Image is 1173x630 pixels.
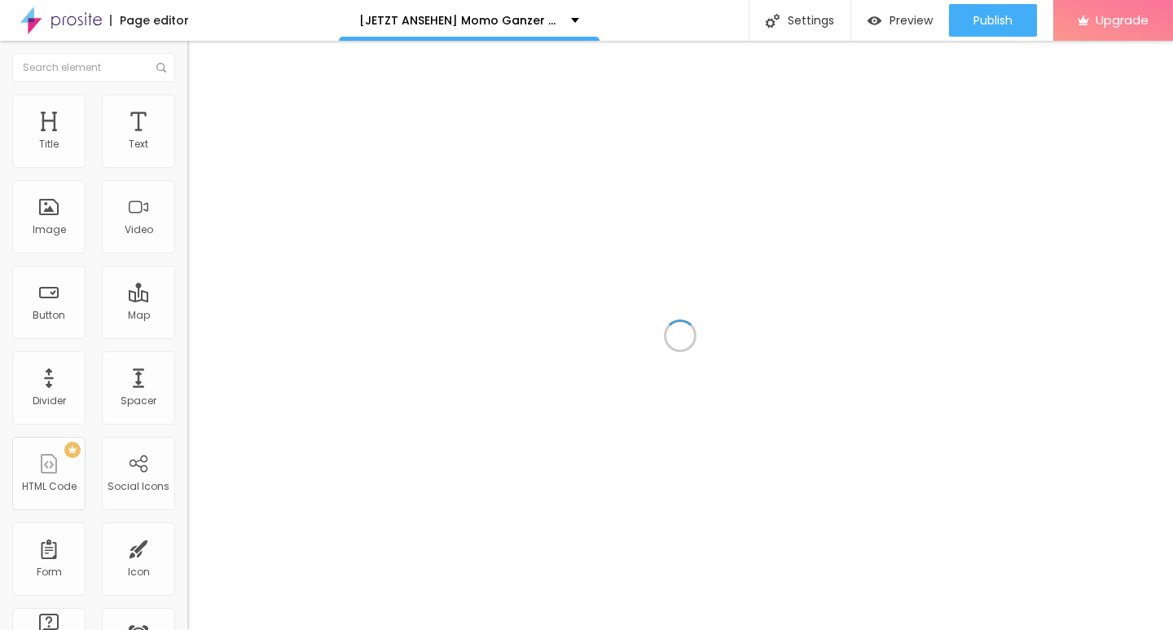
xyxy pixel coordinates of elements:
div: Button [33,310,65,321]
span: Preview [890,14,933,27]
div: Page editor [110,15,189,26]
span: Upgrade [1096,13,1149,27]
div: HTML Code [22,481,77,492]
button: Publish [949,4,1037,37]
img: Icone [156,63,166,73]
span: Publish [973,14,1013,27]
div: Form [37,566,62,578]
div: Text [129,139,148,150]
input: Search element [12,53,175,82]
img: Icone [766,14,780,28]
div: Title [39,139,59,150]
div: Social Icons [108,481,169,492]
button: Preview [851,4,949,37]
img: view-1.svg [868,14,881,28]
div: Map [128,310,150,321]
p: [JETZT ANSEHEN] Momo Ganzer Film auf Deutsch — 1080p FULL HD! [359,15,559,26]
div: Spacer [121,395,156,407]
div: Image [33,224,66,236]
div: Video [125,224,153,236]
div: Divider [33,395,66,407]
div: Icon [128,566,150,578]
